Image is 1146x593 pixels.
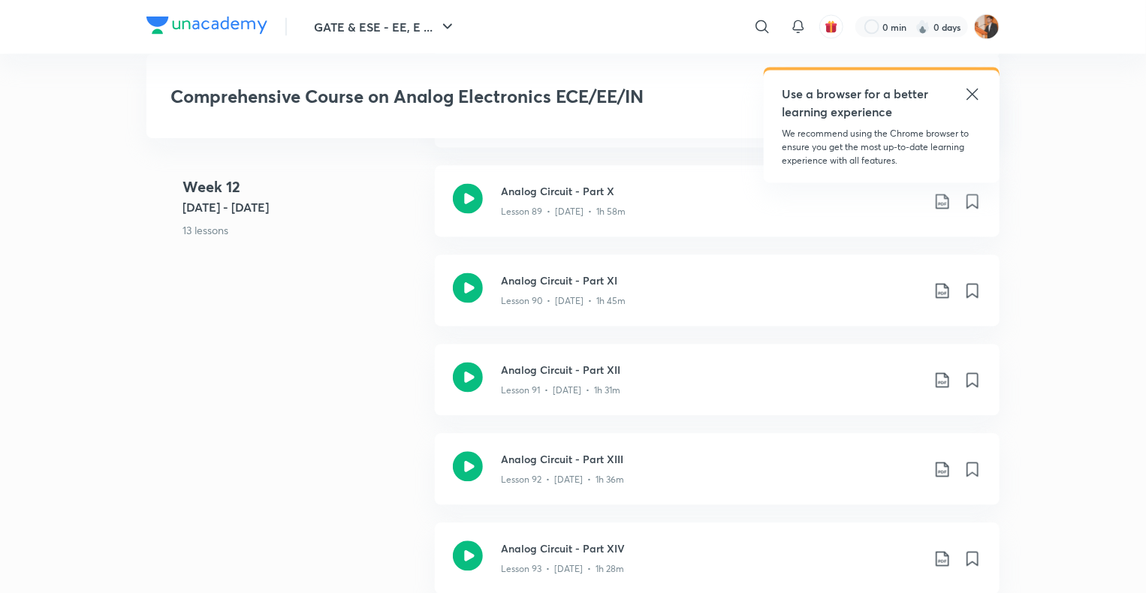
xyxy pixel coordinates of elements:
[501,563,624,576] p: Lesson 93 • [DATE] • 1h 28m
[915,20,930,35] img: streak
[501,206,626,219] p: Lesson 89 • [DATE] • 1h 58m
[146,17,267,38] a: Company Logo
[819,15,843,39] button: avatar
[501,273,921,289] h3: Analog Circuit - Part XI
[501,184,921,200] h3: Analog Circuit - Part X
[435,434,1000,523] a: Analog Circuit - Part XIIILesson 92 • [DATE] • 1h 36m
[146,17,267,35] img: Company Logo
[825,20,838,34] img: avatar
[501,541,921,557] h3: Analog Circuit - Part XIV
[182,199,423,217] h5: [DATE] - [DATE]
[435,166,1000,255] a: Analog Circuit - Part XLesson 89 • [DATE] • 1h 58m
[305,12,466,42] button: GATE & ESE - EE, E ...
[435,345,1000,434] a: Analog Circuit - Part XIILesson 91 • [DATE] • 1h 31m
[170,86,758,107] h3: Comprehensive Course on Analog Electronics ECE/EE/IN
[435,255,1000,345] a: Analog Circuit - Part XILesson 90 • [DATE] • 1h 45m
[182,223,423,239] p: 13 lessons
[182,176,423,199] h4: Week 12
[974,14,1000,40] img: Ayush sagitra
[501,474,624,487] p: Lesson 92 • [DATE] • 1h 36m
[782,128,982,168] p: We recommend using the Chrome browser to ensure you get the most up-to-date learning experience w...
[501,452,921,468] h3: Analog Circuit - Part XIII
[501,384,620,398] p: Lesson 91 • [DATE] • 1h 31m
[501,295,626,309] p: Lesson 90 • [DATE] • 1h 45m
[782,86,931,122] h5: Use a browser for a better learning experience
[501,363,921,378] h3: Analog Circuit - Part XII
